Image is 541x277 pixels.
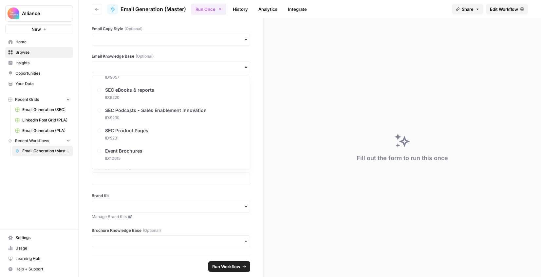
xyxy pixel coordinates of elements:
[15,70,70,76] span: Opportunities
[121,5,186,13] span: Email Generation (Master)
[229,4,252,14] a: History
[12,146,73,156] a: Email Generation (Master)
[5,264,73,274] button: Help + Support
[5,95,73,104] button: Recent Grids
[357,154,448,163] div: Fill out the form to run this once
[486,4,528,14] a: Edit Workflow
[92,193,250,199] label: Brand Kit
[15,60,70,66] span: Insights
[105,95,154,101] span: ID: 9220
[212,263,240,270] span: Run Workflow
[105,148,142,154] span: Event Brochures
[462,6,474,12] span: Share
[5,253,73,264] a: Learning Hub
[5,232,73,243] a: Settings
[92,255,250,261] label: Perspective
[490,6,518,12] span: Edit Workflow
[105,115,207,121] span: ID: 9230
[254,4,281,14] a: Analytics
[452,4,483,14] button: Share
[22,10,62,17] span: Alliance
[105,87,154,93] span: SEC eBooks & reports
[107,4,186,14] a: Email Generation (Master)
[5,68,73,79] a: Opportunities
[15,266,70,272] span: Help + Support
[5,136,73,146] button: Recent Workflows
[105,156,142,161] span: ID: 10615
[92,53,250,59] label: Email Knowledge Base
[15,49,70,55] span: Browse
[116,255,134,261] span: (Optional)
[105,127,148,134] span: SEC Product Pages
[105,107,207,114] span: SEC Podcasts - Sales Enablement Innovation
[208,261,250,272] button: Run Workflow
[105,135,148,141] span: ID: 9231
[15,245,70,251] span: Usage
[12,115,73,125] a: LinkedIn Post Grid (PLA)
[22,148,70,154] span: Email Generation (Master)
[15,81,70,87] span: Your Data
[5,47,73,58] a: Browse
[12,104,73,115] a: Email Generation (SEC)
[5,58,73,68] a: Insights
[136,53,154,59] span: (Optional)
[5,24,73,34] button: New
[124,26,142,32] span: (Optional)
[12,125,73,136] a: Email Generation (PLA)
[22,107,70,113] span: Email Generation (SEC)
[92,228,250,233] label: Brochure Knowledge Base
[92,214,250,220] a: Manage Brand Kits
[15,97,39,102] span: Recent Grids
[5,37,73,47] a: Home
[5,5,73,22] button: Workspace: Alliance
[22,117,70,123] span: LinkedIn Post Grid (PLA)
[15,256,70,262] span: Learning Hub
[8,8,19,19] img: Alliance Logo
[5,243,73,253] a: Usage
[15,39,70,45] span: Home
[22,128,70,134] span: Email Generation (PLA)
[284,4,311,14] a: Integrate
[31,26,41,32] span: New
[105,74,151,80] span: ID: 9057
[15,138,49,144] span: Recent Workflows
[5,79,73,89] a: Your Data
[105,168,152,175] span: Membership content
[92,26,250,32] label: Email Copy Style
[143,228,161,233] span: (Optional)
[191,4,226,15] button: Run Once
[15,235,70,241] span: Settings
